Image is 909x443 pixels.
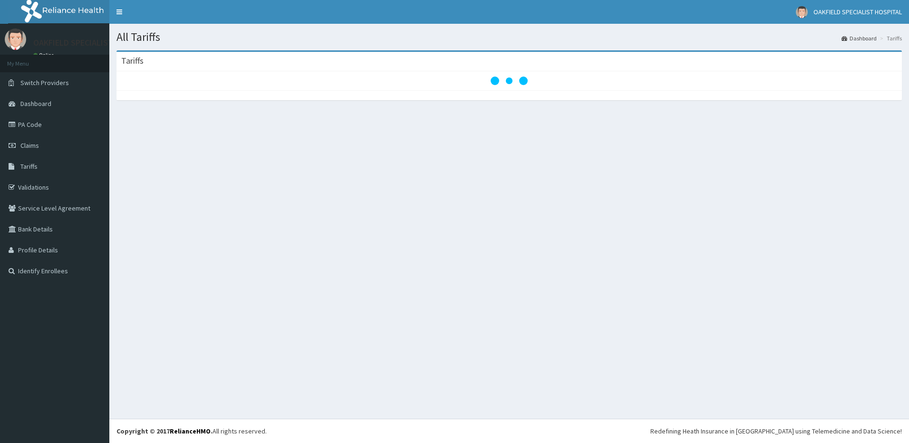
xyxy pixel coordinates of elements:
[20,99,51,108] span: Dashboard
[796,6,808,18] img: User Image
[650,426,902,436] div: Redefining Heath Insurance in [GEOGRAPHIC_DATA] using Telemedicine and Data Science!
[116,31,902,43] h1: All Tariffs
[20,162,38,171] span: Tariffs
[33,39,152,47] p: OAKFIELD SPECIALIST HOSPITAL
[33,52,56,58] a: Online
[490,62,528,100] svg: audio-loading
[20,141,39,150] span: Claims
[878,34,902,42] li: Tariffs
[170,427,211,435] a: RelianceHMO
[109,419,909,443] footer: All rights reserved.
[20,78,69,87] span: Switch Providers
[121,57,144,65] h3: Tariffs
[5,29,26,50] img: User Image
[116,427,213,435] strong: Copyright © 2017 .
[813,8,902,16] span: OAKFIELD SPECIALIST HOSPITAL
[841,34,877,42] a: Dashboard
